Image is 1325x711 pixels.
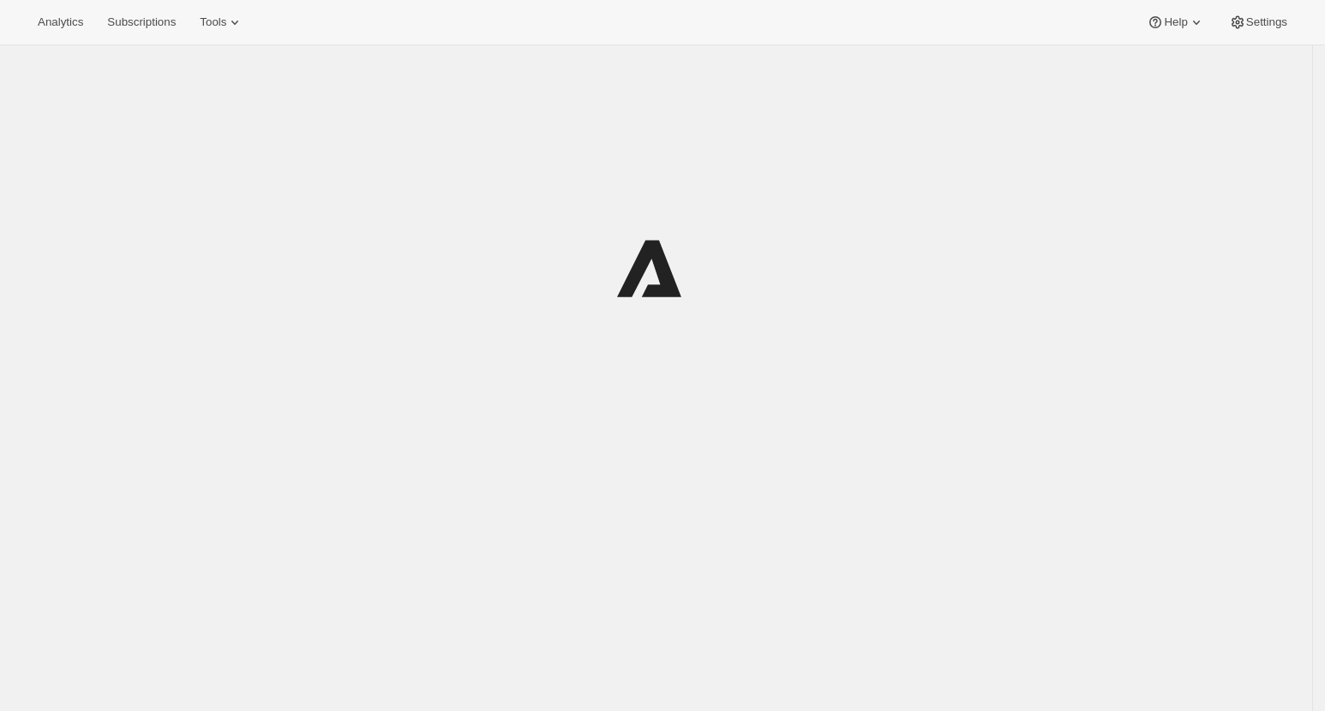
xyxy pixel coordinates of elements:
button: Analytics [27,10,93,34]
span: Subscriptions [107,15,176,29]
button: Subscriptions [97,10,186,34]
span: Analytics [38,15,83,29]
button: Help [1136,10,1214,34]
span: Settings [1246,15,1287,29]
button: Settings [1219,10,1298,34]
span: Tools [200,15,226,29]
span: Help [1164,15,1187,29]
button: Tools [189,10,254,34]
